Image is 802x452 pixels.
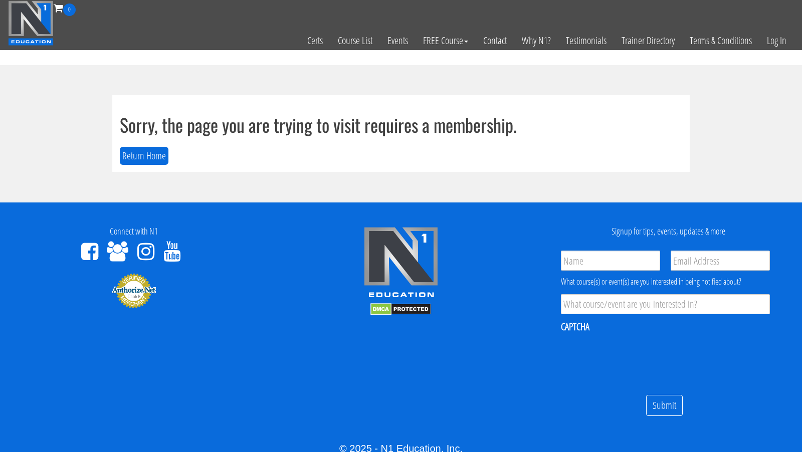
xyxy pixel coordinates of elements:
a: 0 [54,1,76,15]
a: Trainer Directory [614,16,682,65]
label: CAPTCHA [561,320,589,333]
a: Contact [476,16,514,65]
a: Testimonials [558,16,614,65]
span: 0 [63,4,76,16]
a: Certs [300,16,330,65]
img: n1-edu-logo [363,227,439,301]
input: What course/event are you interested in? [561,294,770,314]
a: Course List [330,16,380,65]
a: FREE Course [416,16,476,65]
h1: Sorry, the page you are trying to visit requires a membership. [120,115,682,135]
img: Authorize.Net Merchant - Click to Verify [111,273,156,309]
h4: Connect with N1 [8,227,260,237]
input: Submit [646,395,683,416]
iframe: reCAPTCHA [561,340,713,379]
img: DMCA.com Protection Status [370,303,431,315]
input: Name [561,251,660,271]
h4: Signup for tips, events, updates & more [542,227,794,237]
button: Return Home [120,147,168,165]
a: Why N1? [514,16,558,65]
img: n1-education [8,1,54,46]
a: Terms & Conditions [682,16,759,65]
input: Email Address [671,251,770,271]
a: Events [380,16,416,65]
a: Log In [759,16,794,65]
div: What course(s) or event(s) are you interested in being notified about? [561,276,770,288]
